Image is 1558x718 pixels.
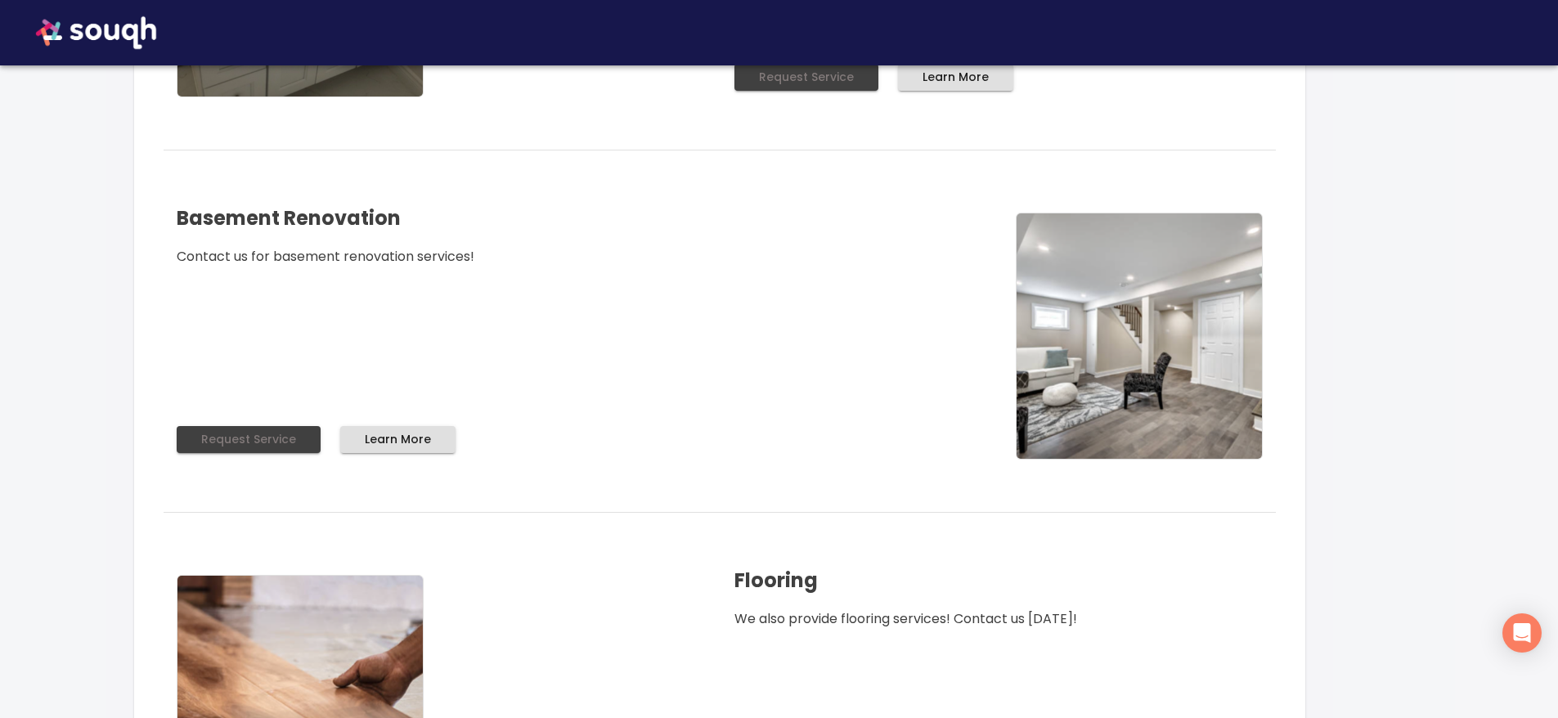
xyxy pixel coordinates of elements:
h6: Flooring [734,565,1263,596]
button: Request Service [734,64,878,91]
span: Request Service [759,67,854,88]
button: Learn More [898,64,1013,91]
span: Request Service [201,429,296,450]
div: Open Intercom Messenger [1502,613,1542,653]
p: We also provide flooring services! Contact us [DATE]! [734,609,1263,629]
img: logo [1016,213,1263,460]
p: Contact us for basement renovation services! [177,247,705,267]
button: Learn More [340,426,456,453]
span: Learn More [923,67,989,88]
button: Request Service [177,426,321,453]
span: Learn More [365,429,431,450]
h6: Basement Renovation [177,203,705,234]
